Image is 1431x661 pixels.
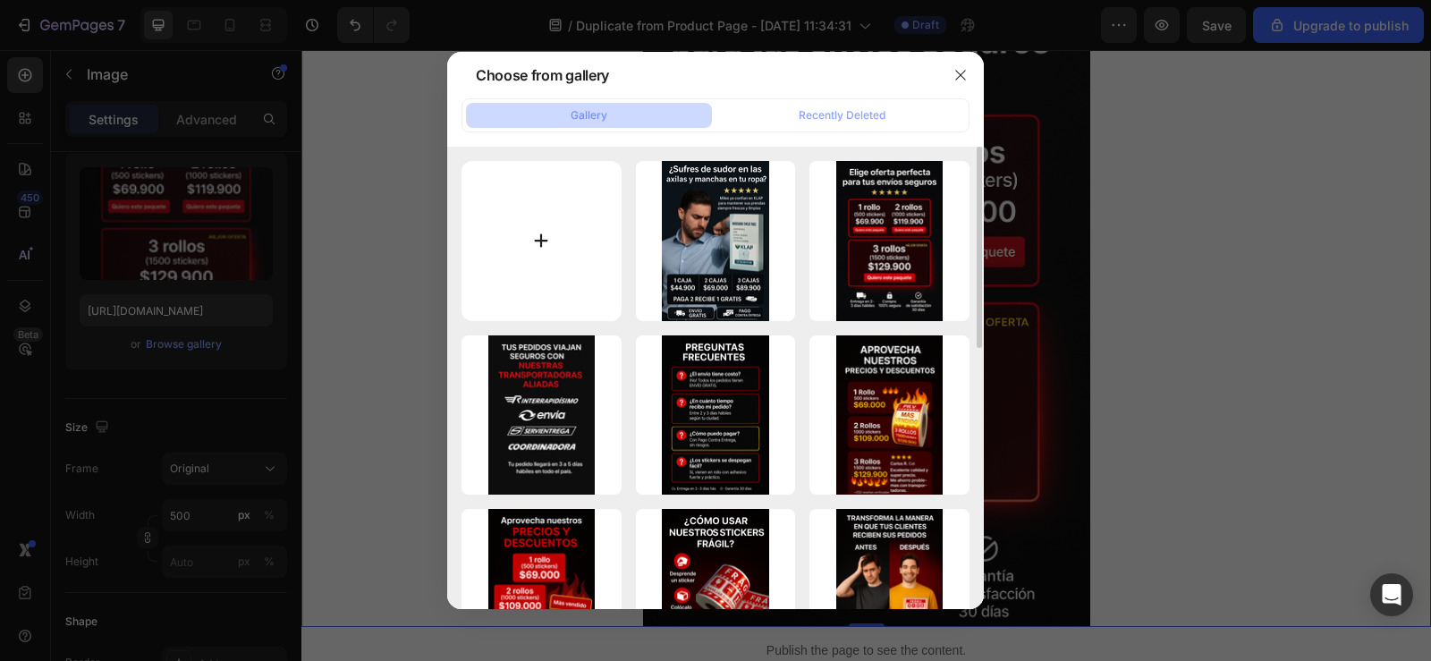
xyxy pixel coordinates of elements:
[488,335,595,496] img: image
[799,107,885,123] div: Recently Deleted
[466,103,712,128] button: Gallery
[836,161,943,321] img: image
[476,64,609,86] div: Choose from gallery
[662,335,768,496] img: image
[719,103,965,128] button: Recently Deleted
[836,335,943,496] img: image
[662,161,768,321] img: image
[571,107,607,123] div: Gallery
[1370,573,1413,616] div: Open Intercom Messenger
